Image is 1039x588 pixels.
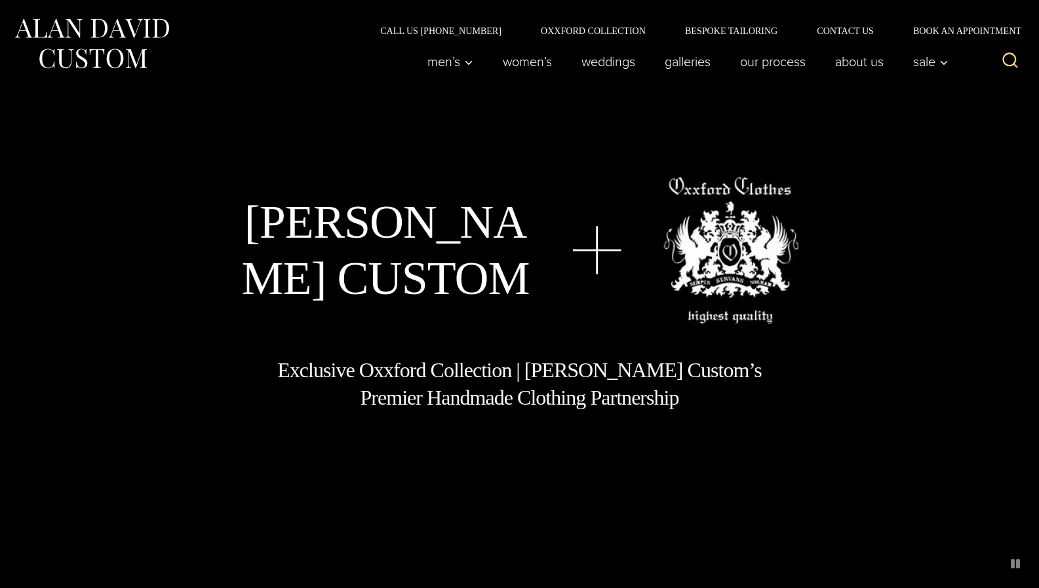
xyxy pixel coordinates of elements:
[521,26,665,35] a: Oxxford Collection
[893,26,1026,35] a: Book an Appointment
[913,55,949,68] span: Sale
[726,48,821,75] a: Our Process
[994,46,1026,77] button: View Search Form
[361,26,1026,35] nav: Secondary Navigation
[650,48,726,75] a: Galleries
[13,14,170,73] img: Alan David Custom
[427,55,473,68] span: Men’s
[663,177,798,324] img: oxxford clothes, highest quality
[413,48,956,75] nav: Primary Navigation
[1005,553,1026,574] button: pause animated background image
[821,48,899,75] a: About Us
[241,194,530,307] h1: [PERSON_NAME] Custom
[488,48,567,75] a: Women’s
[277,357,763,411] h1: Exclusive Oxxford Collection | [PERSON_NAME] Custom’s Premier Handmade Clothing Partnership
[361,26,521,35] a: Call Us [PHONE_NUMBER]
[665,26,797,35] a: Bespoke Tailoring
[797,26,893,35] a: Contact Us
[567,48,650,75] a: weddings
